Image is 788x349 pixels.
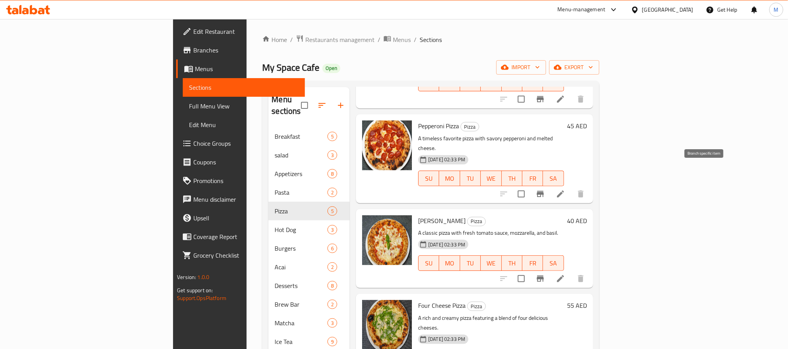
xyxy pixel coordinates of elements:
[571,185,590,203] button: delete
[422,78,436,89] span: SU
[543,171,564,186] button: SA
[484,78,498,89] span: WE
[439,171,460,186] button: MO
[176,59,305,78] a: Menus
[183,78,305,97] a: Sections
[531,269,550,288] button: Branch-specific-item
[193,213,298,223] span: Upsell
[193,232,298,241] span: Coverage Report
[378,35,380,44] li: /
[522,255,543,271] button: FR
[468,302,485,311] span: Pizza
[193,45,298,55] span: Branches
[522,171,543,186] button: FR
[177,293,226,303] a: Support.OpsPlatform
[418,313,564,333] p: A rich and creamy pizza featuring a blend of four delicious cheeses.
[322,65,340,72] span: Open
[567,300,587,311] h6: 55 AED
[275,244,327,253] span: Burgers
[328,133,337,140] span: 5
[328,208,337,215] span: 5
[193,139,298,148] span: Choice Groups
[463,78,478,89] span: TU
[275,318,327,328] div: Matcha
[567,215,587,226] h6: 40 AED
[556,94,565,104] a: Edit menu item
[418,228,564,238] p: A classic pizza with fresh tomato sauce, mozzarella, and basil.
[328,170,337,178] span: 8
[418,255,439,271] button: SU
[558,5,606,14] div: Menu-management
[327,169,337,178] div: items
[183,115,305,134] a: Edit Menu
[275,300,327,309] span: Brew Bar
[422,173,436,184] span: SU
[505,173,519,184] span: TH
[189,101,298,111] span: Full Menu View
[484,258,498,269] span: WE
[463,258,478,269] span: TU
[442,78,457,89] span: MO
[328,282,337,290] span: 8
[268,258,350,276] div: Acai2
[422,258,436,269] span: SU
[571,90,590,108] button: delete
[177,285,213,295] span: Get support on:
[328,319,337,327] span: 3
[327,337,337,346] div: items
[313,96,331,115] span: Sort sections
[327,225,337,234] div: items
[327,132,337,141] div: items
[195,64,298,73] span: Menus
[328,189,337,196] span: 2
[327,206,337,216] div: items
[484,173,498,184] span: WE
[275,206,327,216] div: Pizza
[327,188,337,197] div: items
[425,335,468,343] span: [DATE] 02:33 PM
[275,281,327,290] span: Desserts
[296,97,313,113] span: Select all sections
[198,272,210,282] span: 1.0.0
[425,156,468,163] span: [DATE] 02:33 PM
[176,190,305,209] a: Menu disclaimer
[275,150,327,160] span: salad
[546,173,560,184] span: SA
[268,314,350,332] div: Matcha3
[383,35,411,45] a: Menus
[275,337,327,346] span: Ice Tea
[461,122,479,131] div: Pizza
[531,185,550,203] button: Branch-specific-item
[268,202,350,220] div: Pizza5
[525,78,540,89] span: FR
[268,276,350,295] div: Desserts8
[418,215,466,227] span: [PERSON_NAME]
[177,272,196,282] span: Version:
[543,255,564,271] button: SA
[268,127,350,146] div: Breakfast5
[463,173,478,184] span: TU
[531,90,550,108] button: Branch-specific-item
[268,164,350,183] div: Appetizers8
[275,225,327,234] span: Hot Dog
[467,217,486,226] div: Pizza
[502,171,522,186] button: TH
[327,244,337,253] div: items
[555,63,593,72] span: export
[275,132,327,141] span: Breakfast
[176,246,305,265] a: Grocery Checklist
[393,35,411,44] span: Menus
[327,300,337,309] div: items
[418,171,439,186] button: SU
[268,146,350,164] div: salad3
[328,226,337,234] span: 3
[496,60,546,75] button: import
[481,255,501,271] button: WE
[176,22,305,41] a: Edit Restaurant
[549,60,599,75] button: export
[328,301,337,308] span: 2
[327,262,337,272] div: items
